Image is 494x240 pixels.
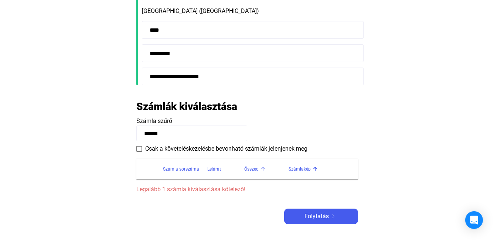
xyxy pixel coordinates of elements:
[244,165,289,174] div: Összeg
[136,117,172,124] span: Számla szűrő
[284,209,358,224] button: Folytatásarrow-right-white
[304,212,329,221] span: Folytatás
[207,165,221,174] div: Lejárat
[136,185,358,194] span: Legalább 1 számla kiválasztása kötelező!
[465,211,483,229] div: Open Intercom Messenger
[163,165,199,174] div: Számla sorszáma
[136,100,237,113] h2: Számlák kiválasztása
[142,7,358,16] div: [GEOGRAPHIC_DATA] ([GEOGRAPHIC_DATA])
[289,165,311,174] div: Számlakép
[329,215,338,218] img: arrow-right-white
[289,165,349,174] div: Számlakép
[163,165,207,174] div: Számla sorszáma
[145,144,307,153] span: Csak a követeléskezelésbe bevonható számlák jelenjenek meg
[207,165,244,174] div: Lejárat
[244,165,259,174] div: Összeg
